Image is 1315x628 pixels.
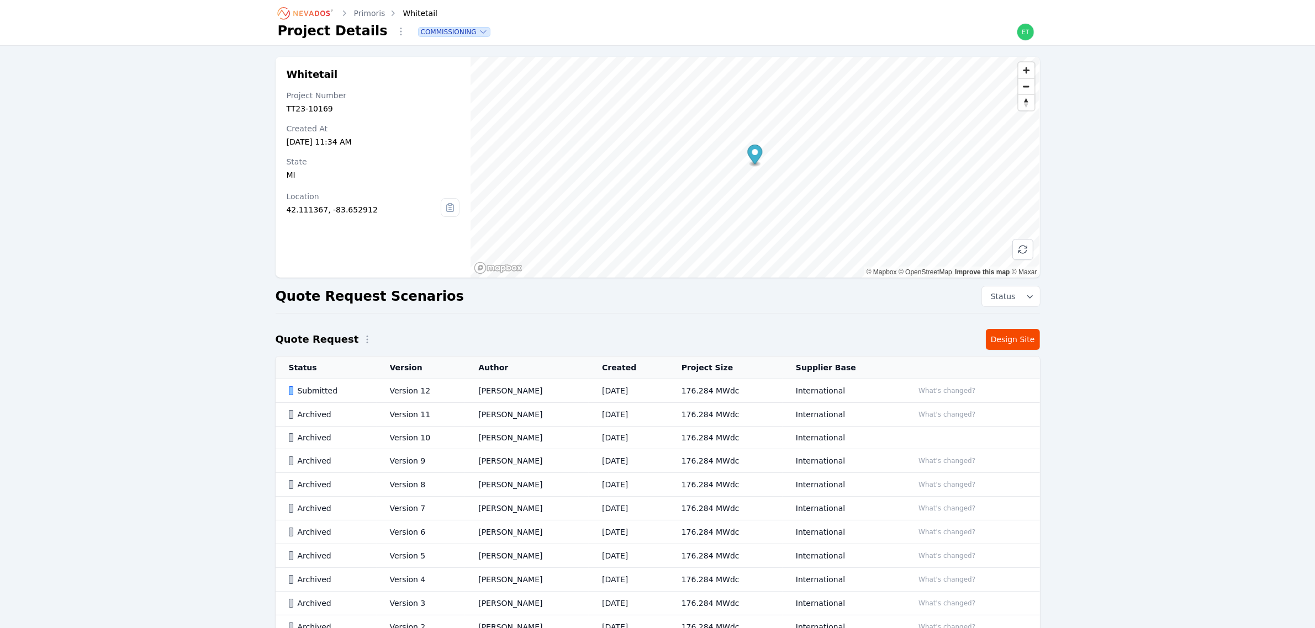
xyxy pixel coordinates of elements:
[589,473,668,497] td: [DATE]
[589,497,668,520] td: [DATE]
[913,597,980,609] button: What's changed?
[913,550,980,562] button: What's changed?
[1018,79,1034,94] span: Zoom out
[287,123,460,134] div: Created At
[899,268,952,276] a: OpenStreetMap
[913,502,980,514] button: What's changed?
[287,136,460,147] div: [DATE] 11:34 AM
[589,379,668,403] td: [DATE]
[668,379,783,403] td: 176.284 MWdc
[377,403,466,427] td: Version 11
[783,520,900,544] td: International
[783,592,900,615] td: International
[471,57,1039,278] canvas: Map
[589,520,668,544] td: [DATE]
[783,427,900,449] td: International
[783,356,900,379] th: Supplier Base
[867,268,897,276] a: Mapbox
[783,449,900,473] td: International
[465,449,589,473] td: [PERSON_NAME]
[276,473,1040,497] tr: ArchivedVersion 8[PERSON_NAME][DATE]176.284 MWdcInternationalWhat's changed?
[589,592,668,615] td: [DATE]
[465,568,589,592] td: [PERSON_NAME]
[1018,62,1034,78] span: Zoom in
[287,156,460,167] div: State
[465,427,589,449] td: [PERSON_NAME]
[783,379,900,403] td: International
[465,356,589,379] th: Author
[1017,23,1034,41] img: ethan.harte@nevados.solar
[289,432,371,443] div: Archived
[1018,94,1034,110] button: Reset bearing to north
[276,379,1040,403] tr: SubmittedVersion 12[PERSON_NAME][DATE]176.284 MWdcInternationalWhat's changed?
[474,262,522,274] a: Mapbox homepage
[589,427,668,449] td: [DATE]
[287,68,460,81] h2: Whitetail
[589,356,668,379] th: Created
[276,403,1040,427] tr: ArchivedVersion 11[PERSON_NAME][DATE]176.284 MWdcInternationalWhat's changed?
[913,573,980,586] button: What's changed?
[276,568,1040,592] tr: ArchivedVersion 4[PERSON_NAME][DATE]176.284 MWdcInternationalWhat's changed?
[276,356,377,379] th: Status
[276,497,1040,520] tr: ArchivedVersion 7[PERSON_NAME][DATE]176.284 MWdcInternationalWhat's changed?
[377,449,466,473] td: Version 9
[377,568,466,592] td: Version 4
[783,568,900,592] td: International
[377,427,466,449] td: Version 10
[354,8,385,19] a: Primoris
[276,592,1040,615] tr: ArchivedVersion 3[PERSON_NAME][DATE]176.284 MWdcInternationalWhat's changed?
[783,544,900,568] td: International
[913,478,980,491] button: What's changed?
[465,379,589,403] td: [PERSON_NAME]
[276,520,1040,544] tr: ArchivedVersion 6[PERSON_NAME][DATE]176.284 MWdcInternationalWhat's changed?
[913,385,980,397] button: What's changed?
[465,473,589,497] td: [PERSON_NAME]
[1018,95,1034,110] span: Reset bearing to north
[287,204,441,215] div: 42.111367, -83.652912
[276,544,1040,568] tr: ArchivedVersion 5[PERSON_NAME][DATE]176.284 MWdcInternationalWhat's changed?
[668,544,783,568] td: 176.284 MWdc
[377,544,466,568] td: Version 5
[289,526,371,537] div: Archived
[276,332,359,347] h2: Quote Request
[278,22,388,40] h1: Project Details
[287,169,460,180] div: MI
[289,503,371,514] div: Archived
[589,403,668,427] td: [DATE]
[668,520,783,544] td: 176.284 MWdc
[913,408,980,421] button: What's changed?
[668,403,783,427] td: 176.284 MWdc
[589,449,668,473] td: [DATE]
[387,8,437,19] div: Whitetail
[419,28,490,36] button: Commissioning
[589,568,668,592] td: [DATE]
[668,497,783,520] td: 176.284 MWdc
[278,4,438,22] nav: Breadcrumb
[465,403,589,427] td: [PERSON_NAME]
[955,268,1010,276] a: Improve this map
[377,473,466,497] td: Version 8
[986,329,1040,350] a: Design Site
[668,449,783,473] td: 176.284 MWdc
[465,520,589,544] td: [PERSON_NAME]
[589,544,668,568] td: [DATE]
[913,526,980,538] button: What's changed?
[276,449,1040,473] tr: ArchivedVersion 9[PERSON_NAME][DATE]176.284 MWdcInternationalWhat's changed?
[668,356,783,379] th: Project Size
[668,592,783,615] td: 176.284 MWdc
[783,403,900,427] td: International
[289,409,371,420] div: Archived
[377,356,466,379] th: Version
[289,455,371,466] div: Archived
[289,550,371,561] div: Archived
[287,191,441,202] div: Location
[1018,78,1034,94] button: Zoom out
[289,385,371,396] div: Submitted
[276,427,1040,449] tr: ArchivedVersion 10[PERSON_NAME][DATE]176.284 MWdcInternational
[465,544,589,568] td: [PERSON_NAME]
[986,291,1016,302] span: Status
[287,103,460,114] div: TT23-10169
[668,427,783,449] td: 176.284 MWdc
[668,568,783,592] td: 176.284 MWdc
